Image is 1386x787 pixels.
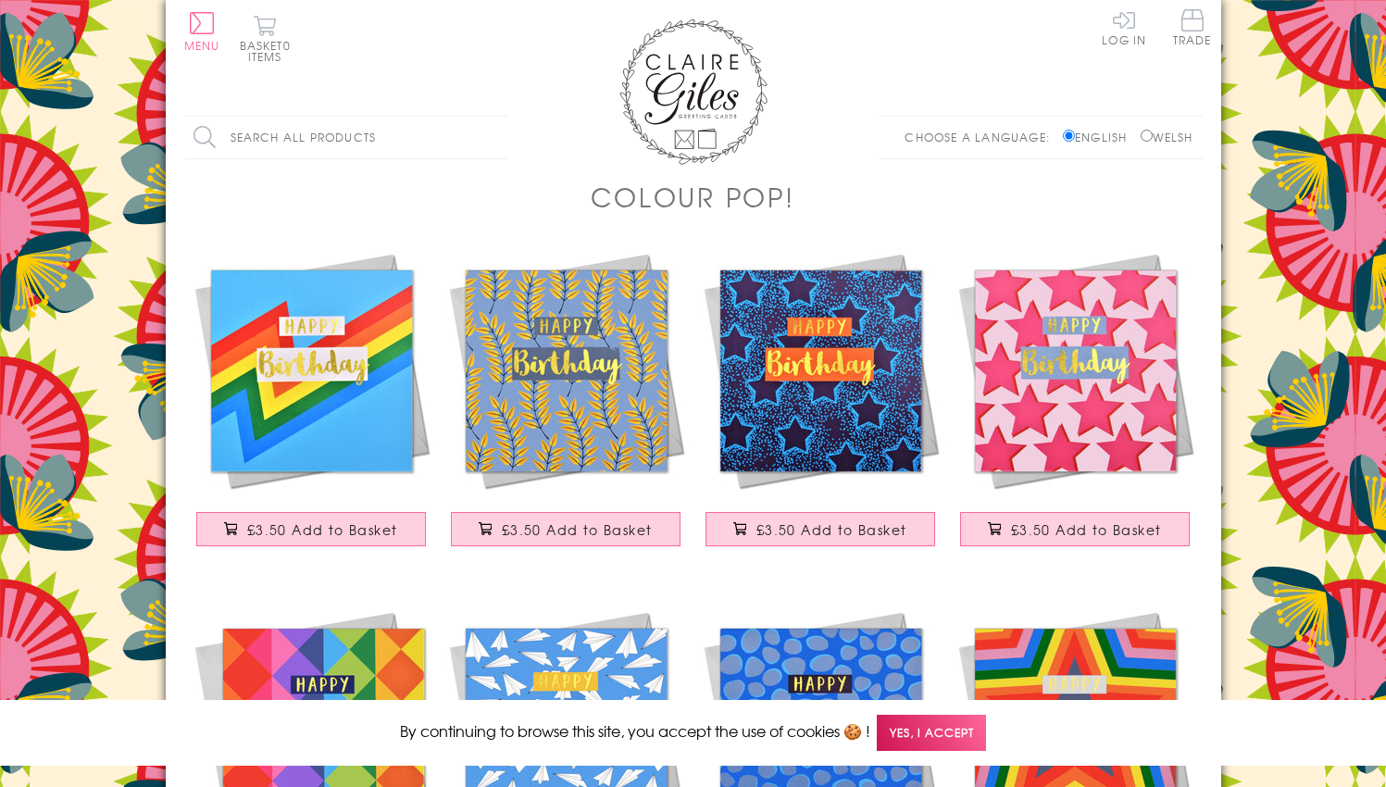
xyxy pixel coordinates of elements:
a: Birthday Card, Colour Bolt, Happy Birthday, text foiled in shiny gold £3.50 Add to Basket [184,244,439,565]
a: Birthday Card, Blue Stars, Happy Birthday, text foiled in shiny gold £3.50 Add to Basket [693,244,948,565]
img: Birthday Card, Pink Stars, Happy Birthday, text foiled in shiny gold [948,244,1203,498]
span: Trade [1173,9,1212,45]
input: Search all products [184,117,508,158]
a: Birthday Card, Leaves, Happy Birthday, text foiled in shiny gold £3.50 Add to Basket [439,244,693,565]
h1: Colour POP! [591,178,794,216]
span: Menu [184,37,220,54]
span: £3.50 Add to Basket [247,520,398,539]
a: Trade [1173,9,1212,49]
span: £3.50 Add to Basket [1011,520,1162,539]
button: £3.50 Add to Basket [196,512,426,546]
input: Welsh [1141,130,1153,142]
label: English [1063,129,1136,145]
img: Birthday Card, Blue Stars, Happy Birthday, text foiled in shiny gold [693,244,948,498]
button: £3.50 Add to Basket [705,512,935,546]
input: English [1063,130,1075,142]
p: Choose a language: [905,129,1059,145]
span: £3.50 Add to Basket [502,520,653,539]
img: Claire Giles Greetings Cards [619,19,768,165]
input: Search [490,117,508,158]
button: Menu [184,12,220,51]
button: Basket0 items [240,15,291,62]
span: 0 items [248,37,291,65]
span: Yes, I accept [877,715,986,751]
button: £3.50 Add to Basket [451,512,681,546]
img: Birthday Card, Leaves, Happy Birthday, text foiled in shiny gold [439,244,693,498]
img: Birthday Card, Colour Bolt, Happy Birthday, text foiled in shiny gold [184,244,439,498]
a: Log In [1102,9,1146,45]
button: £3.50 Add to Basket [960,512,1190,546]
span: £3.50 Add to Basket [756,520,907,539]
a: Birthday Card, Pink Stars, Happy Birthday, text foiled in shiny gold £3.50 Add to Basket [948,244,1203,565]
label: Welsh [1141,129,1193,145]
